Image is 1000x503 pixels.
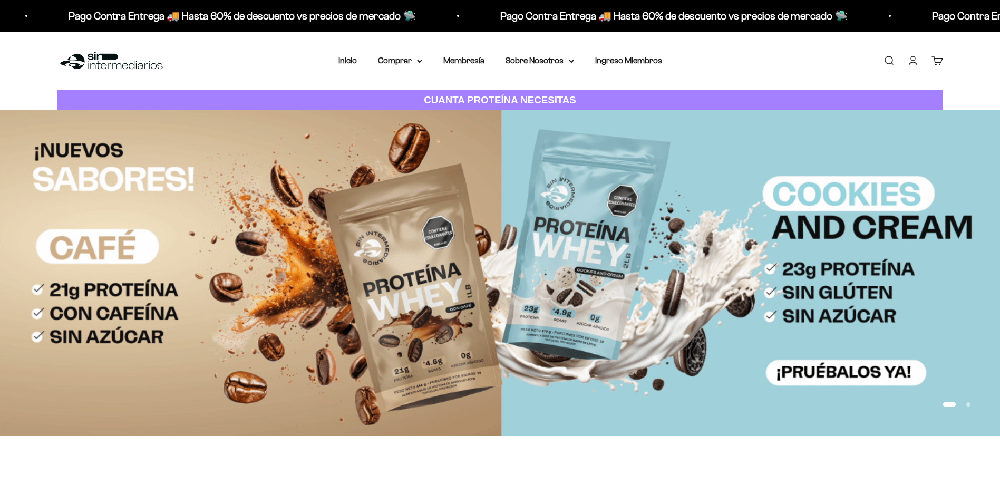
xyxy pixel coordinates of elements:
[378,54,422,67] summary: Comprar
[57,90,943,111] a: CUANTA PROTEÍNA NECESITAS
[412,7,760,24] p: Pago Contra Entrega 🚚 Hasta 60% de descuento vs precios de mercado 🛸
[506,54,574,67] summary: Sobre Nosotros
[338,56,357,65] a: Inicio
[424,94,576,105] strong: CUANTA PROTEÍNA NECESITAS
[595,56,662,65] a: Ingreso Miembros
[443,56,484,65] a: Membresía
